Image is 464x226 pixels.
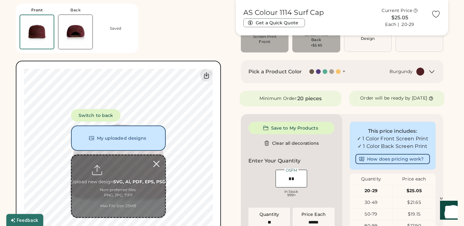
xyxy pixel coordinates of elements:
[110,26,121,31] div: Saved
[259,95,298,102] div: Minimum Order:
[372,14,427,21] div: $25.05
[342,68,345,75] div: +
[355,127,430,135] div: This price includes:
[350,211,393,217] div: 50-79
[393,188,436,194] div: $25.05
[248,68,302,76] h2: Pick a Product Color
[434,198,461,225] iframe: Front Chat
[243,8,324,17] h1: AS Colour 1114 Surf Cap
[113,179,166,185] strong: SVG, Ai, PDF, EPS, PSD
[361,31,375,41] div: Add A Design
[360,95,411,101] div: Order will be ready by
[385,21,414,28] div: Each | 20-29
[297,95,322,102] div: 20 pieces
[350,199,393,206] div: 30-49
[248,122,335,134] button: Save to My Products
[259,39,271,44] div: Front
[259,211,279,218] div: Quantity
[71,109,121,122] button: Switch to back
[390,69,413,75] div: Burgundy
[200,69,213,82] div: Download Front Mockup
[71,125,166,151] button: My uploaded designs
[355,154,430,164] button: How does pricing work?
[301,211,326,218] div: Price Each
[355,135,430,150] div: ✓ 1 Color Front Screen Print ✓ 1 Color Back Screen Print
[350,176,393,182] div: Quantity
[382,8,412,14] div: Current Price
[393,176,436,182] div: Price each
[393,199,436,206] div: $21.65
[248,137,335,150] button: Clear all decorations
[71,179,166,185] div: Upload new design
[31,8,43,13] div: Front
[350,188,393,194] div: 20-29
[248,157,300,165] h2: Enter Your Quantity
[311,43,322,48] div: +$5.65
[393,211,436,217] div: $19.15
[284,168,298,172] div: OSFM
[70,8,80,13] div: Back
[311,37,321,42] div: Back
[245,34,284,39] div: Screen Print
[58,15,92,49] img: AS Colour 1114 Burgundy Back Thumbnail
[243,18,305,27] button: Get a Quick Quote
[412,95,427,101] div: [DATE]
[276,190,307,197] div: In Stock 999+
[20,15,54,49] img: AS Colour 1114 Burgundy Front Thumbnail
